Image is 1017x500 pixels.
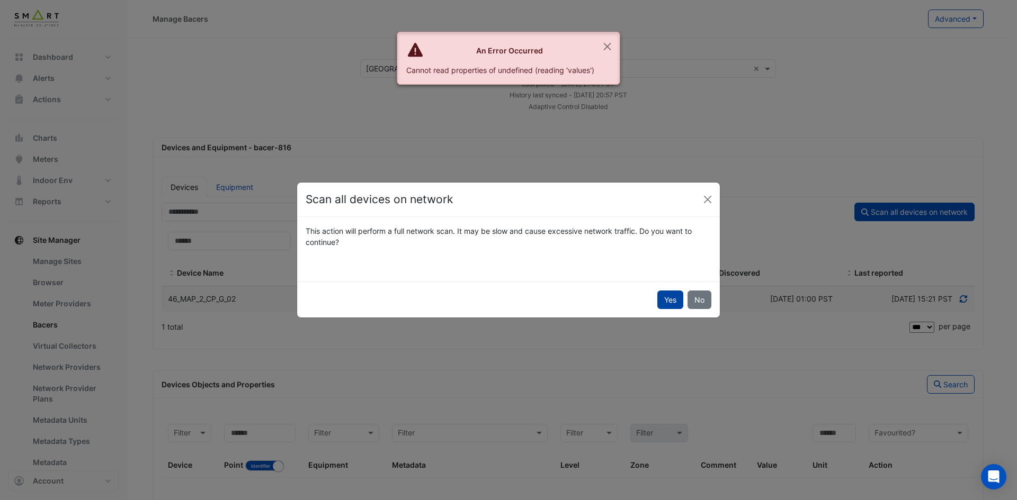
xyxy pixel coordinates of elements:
button: Close [595,32,620,61]
strong: An Error Occurred [476,46,543,55]
button: Yes [657,290,683,309]
div: Cannot read properties of undefined (reading 'values') [406,65,594,76]
div: This action will perform a full network scan. It may be slow and cause excessive network traffic.... [299,225,718,248]
button: Close [700,192,716,207]
h4: Scan all devices on network [306,191,453,208]
div: Open Intercom Messenger [981,464,1006,489]
button: No [688,290,711,309]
